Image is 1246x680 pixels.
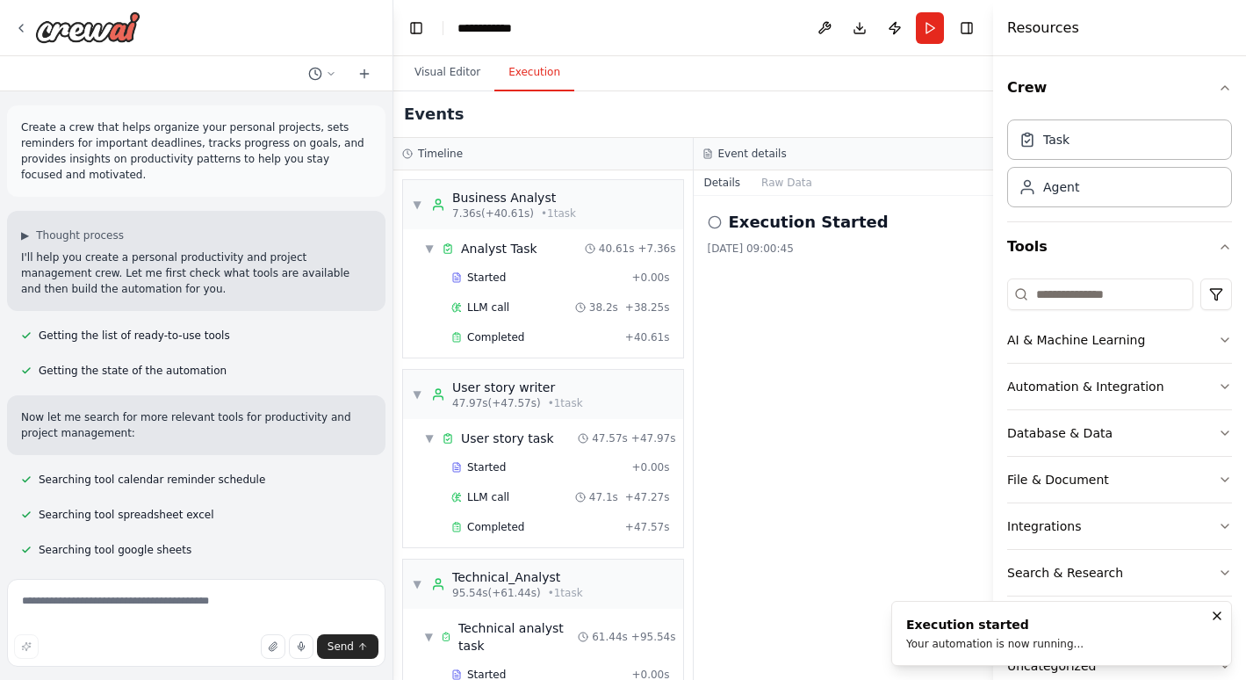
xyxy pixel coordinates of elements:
[467,490,509,504] span: LLM call
[541,206,576,221] span: • 1 task
[1007,63,1232,112] button: Crew
[317,634,378,659] button: Send
[548,586,583,600] span: • 1 task
[452,189,576,206] div: Business Analyst
[328,640,354,654] span: Send
[625,520,670,534] span: + 47.57s
[954,16,979,40] button: Hide right sidebar
[467,300,509,315] span: LLM call
[729,210,889,235] h2: Execution Started
[1007,18,1079,39] h4: Resources
[467,520,524,534] span: Completed
[467,330,524,344] span: Completed
[412,387,422,401] span: ▼
[461,430,554,447] span: User story task
[599,242,635,256] span: 40.61s
[39,473,265,487] span: Searching tool calendar reminder schedule
[906,616,1084,633] div: Execution started
[494,54,574,91] button: Execution
[424,242,435,256] span: ▼
[452,379,583,396] div: User story writer
[631,460,669,474] span: + 0.00s
[1007,378,1164,395] div: Automation & Integration
[592,630,628,644] span: 61.44s
[637,242,675,256] span: + 7.36s
[751,170,823,195] button: Raw Data
[39,543,191,557] span: Searching tool google sheets
[1007,503,1232,549] button: Integrations
[452,568,583,586] div: Technical_Analyst
[631,630,676,644] span: + 95.54s
[412,198,422,212] span: ▼
[21,228,124,242] button: ▶Thought process
[452,206,534,221] span: 7.36s (+40.61s)
[589,490,618,504] span: 47.1s
[36,228,124,242] span: Thought process
[1007,222,1232,271] button: Tools
[289,634,313,659] button: Click to speak your automation idea
[452,396,541,410] span: 47.97s (+47.57s)
[424,431,435,445] span: ▼
[1007,424,1113,442] div: Database & Data
[548,396,583,410] span: • 1 task
[1007,112,1232,221] div: Crew
[21,119,371,183] p: Create a crew that helps organize your personal projects, sets reminders for important deadlines,...
[21,409,371,441] p: Now let me search for more relevant tools for productivity and project management:
[424,630,434,644] span: ▼
[39,508,214,522] span: Searching tool spreadsheet excel
[592,431,628,445] span: 47.57s
[906,637,1084,651] div: Your automation is now running...
[21,250,371,297] p: I'll help you create a personal productivity and project management crew. Let me first check what...
[39,329,230,343] span: Getting the list of ready-to-use tools
[39,364,227,378] span: Getting the state of the automation
[400,54,494,91] button: Visual Editor
[458,619,578,655] span: Technical analyst task
[1007,317,1232,363] button: AI & Machine Learning
[1043,178,1079,196] div: Agent
[718,147,787,161] h3: Event details
[467,460,506,474] span: Started
[694,170,752,195] button: Details
[457,19,512,37] nav: breadcrumb
[21,228,29,242] span: ▶
[1043,131,1070,148] div: Task
[35,11,140,43] img: Logo
[1007,457,1232,503] button: File & Document
[708,242,980,256] div: [DATE] 09:00:45
[461,240,537,257] span: Analyst Task
[350,63,378,84] button: Start a new chat
[1007,331,1145,349] div: AI & Machine Learning
[404,102,464,127] h2: Events
[1007,410,1232,456] button: Database & Data
[1007,564,1123,582] div: Search & Research
[1007,364,1232,409] button: Automation & Integration
[418,147,463,161] h3: Timeline
[625,330,670,344] span: + 40.61s
[452,586,541,600] span: 95.54s (+61.44s)
[412,577,422,591] span: ▼
[261,634,285,659] button: Upload files
[14,634,39,659] button: Improve this prompt
[1007,517,1081,535] div: Integrations
[404,16,429,40] button: Hide left sidebar
[589,300,618,315] span: 38.2s
[467,271,506,285] span: Started
[625,300,670,315] span: + 38.25s
[631,431,676,445] span: + 47.97s
[625,490,670,504] span: + 47.27s
[631,271,669,285] span: + 0.00s
[301,63,343,84] button: Switch to previous chat
[1007,471,1109,488] div: File & Document
[1007,550,1232,596] button: Search & Research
